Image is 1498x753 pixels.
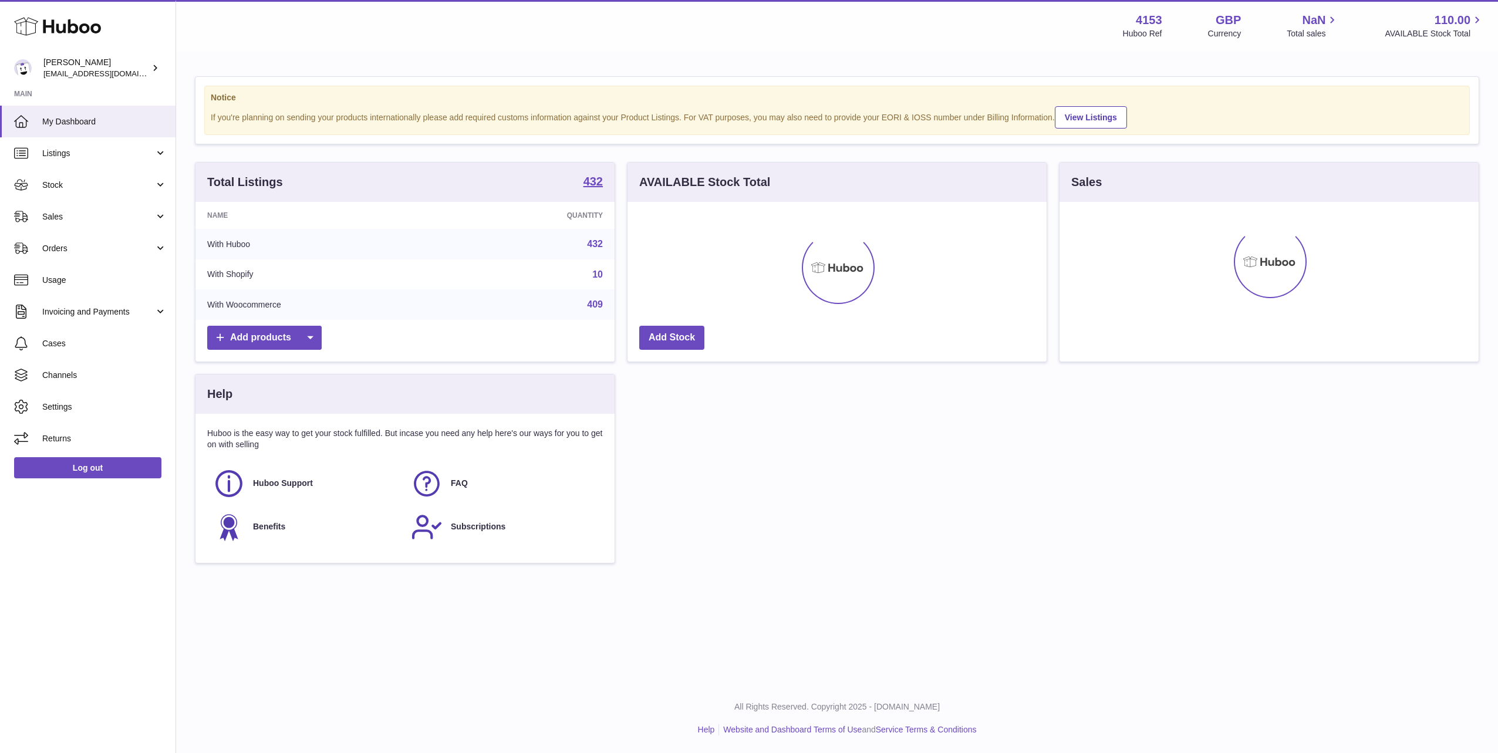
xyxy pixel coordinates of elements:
span: Orders [42,243,154,254]
span: Sales [42,211,154,222]
li: and [719,724,976,735]
span: Listings [42,148,154,159]
a: Subscriptions [411,511,597,543]
a: 432 [583,175,603,190]
span: Returns [42,433,167,444]
strong: GBP [1216,12,1241,28]
div: If you're planning on sending your products internationally please add required customs informati... [211,104,1463,129]
strong: 432 [583,175,603,187]
span: Settings [42,401,167,413]
span: Cases [42,338,167,349]
a: Add products [207,326,322,350]
span: Invoicing and Payments [42,306,154,318]
td: With Woocommerce [195,289,456,320]
div: Huboo Ref [1123,28,1162,39]
span: [EMAIL_ADDRESS][DOMAIN_NAME] [43,69,173,78]
a: Log out [14,457,161,478]
span: 110.00 [1435,12,1470,28]
a: View Listings [1055,106,1127,129]
h3: Help [207,386,232,402]
span: Usage [42,275,167,286]
span: FAQ [451,478,468,489]
a: 10 [592,269,603,279]
a: FAQ [411,468,597,499]
th: Name [195,202,456,229]
a: NaN Total sales [1287,12,1339,39]
a: Help [698,725,715,734]
span: Subscriptions [451,521,505,532]
a: Service Terms & Conditions [876,725,977,734]
a: Benefits [213,511,399,543]
td: With Shopify [195,259,456,290]
span: Benefits [253,521,285,532]
div: [PERSON_NAME] [43,57,149,79]
div: Currency [1208,28,1241,39]
a: Website and Dashboard Terms of Use [723,725,862,734]
img: sales@kasefilters.com [14,59,32,77]
span: Huboo Support [253,478,313,489]
strong: Notice [211,92,1463,103]
a: Add Stock [639,326,704,350]
h3: Sales [1071,174,1102,190]
td: With Huboo [195,229,456,259]
a: 432 [587,239,603,249]
p: All Rights Reserved. Copyright 2025 - [DOMAIN_NAME] [185,701,1489,713]
span: My Dashboard [42,116,167,127]
a: Huboo Support [213,468,399,499]
h3: AVAILABLE Stock Total [639,174,770,190]
a: 409 [587,299,603,309]
th: Quantity [456,202,615,229]
p: Huboo is the easy way to get your stock fulfilled. But incase you need any help here's our ways f... [207,428,603,450]
a: 110.00 AVAILABLE Stock Total [1385,12,1484,39]
h3: Total Listings [207,174,283,190]
span: Channels [42,370,167,381]
strong: 4153 [1136,12,1162,28]
span: Total sales [1287,28,1339,39]
span: AVAILABLE Stock Total [1385,28,1484,39]
span: Stock [42,180,154,191]
span: NaN [1302,12,1325,28]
